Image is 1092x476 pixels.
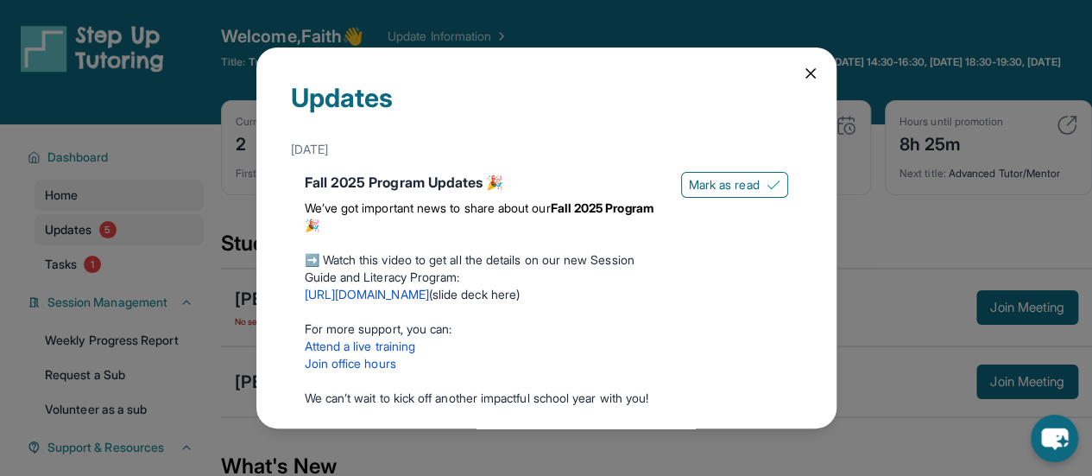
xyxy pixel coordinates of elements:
div: [DATE] [291,428,802,459]
button: Mark as read [681,172,788,198]
strong: Fall 2025 Program [551,200,653,215]
a: slide deck here [432,287,516,301]
div: [DATE] [291,134,802,165]
span: We can’t wait to kick off another impactful school year with you! [305,390,649,405]
img: Mark as read [767,178,780,192]
span: Mark as read [689,176,760,194]
p: ( ) [305,286,667,303]
span: We’ve got important news to share about our [305,200,551,215]
a: [URL][DOMAIN_NAME] [305,287,429,301]
div: Updates [291,82,802,134]
span: 🎉 [305,218,319,232]
span: For more support, you can: [305,321,452,336]
a: Attend a live training [305,339,416,353]
div: Fall 2025 Program Updates 🎉 [305,172,667,193]
span: ➡️ Watch this video to get all the details on our new Session Guide and Literacy Program: [305,252,634,284]
button: chat-button [1031,415,1078,462]
a: Join office hours [305,356,396,371]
